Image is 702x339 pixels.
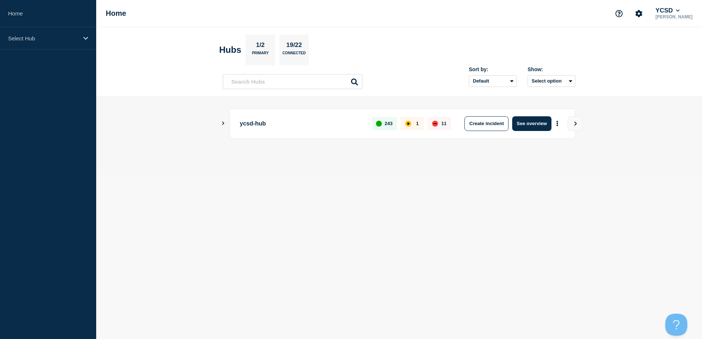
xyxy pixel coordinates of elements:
[441,121,446,126] p: 11
[240,116,363,131] p: ycsd-hub
[665,314,687,336] iframe: Help Scout Beacon - Open
[252,51,269,59] p: Primary
[376,121,382,127] div: up
[568,116,582,131] button: View
[253,41,268,51] p: 1/2
[432,121,438,127] div: down
[528,66,575,72] div: Show:
[405,121,411,127] div: affected
[469,75,517,87] select: Sort by
[221,121,225,126] button: Show Connected Hubs
[553,117,562,130] button: More actions
[106,9,126,18] h1: Home
[8,35,79,41] p: Select Hub
[631,6,647,21] button: Account settings
[528,75,575,87] button: Select option
[654,14,694,19] p: [PERSON_NAME]
[283,41,305,51] p: 19/22
[219,45,241,55] h2: Hubs
[611,6,627,21] button: Support
[654,7,681,14] button: YCSD
[385,121,393,126] p: 243
[223,74,362,89] input: Search Hubs
[464,116,509,131] button: Create incident
[416,121,419,126] p: 1
[512,116,551,131] button: See overview
[282,51,305,59] p: Connected
[469,66,517,72] div: Sort by:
